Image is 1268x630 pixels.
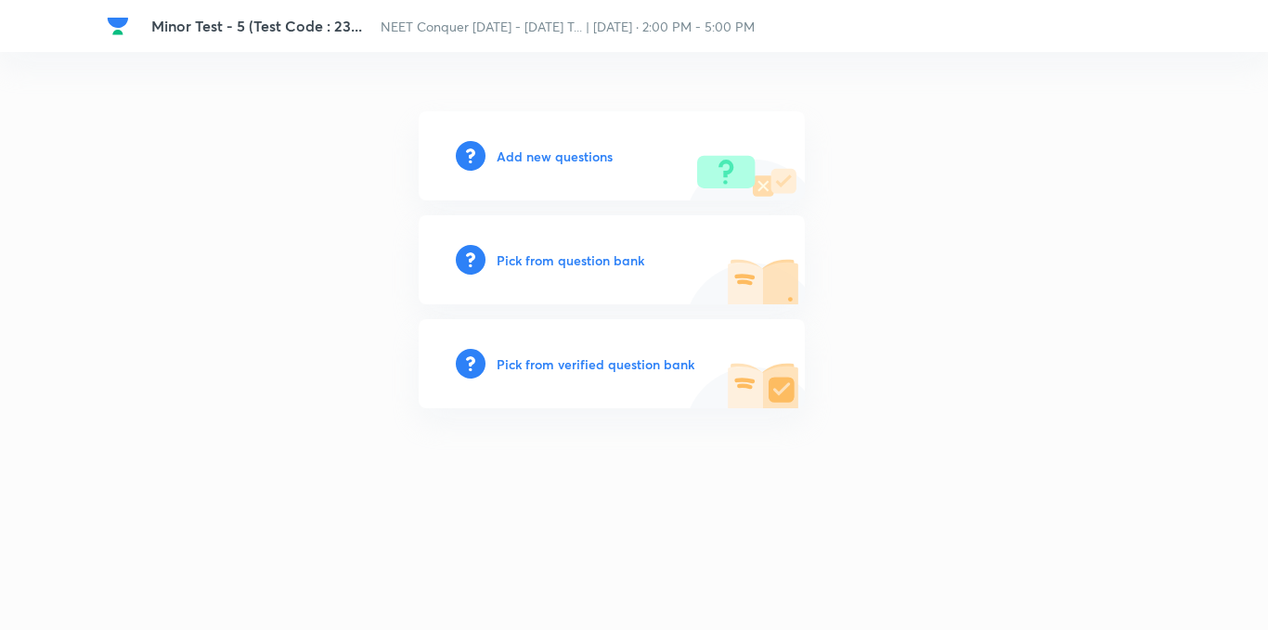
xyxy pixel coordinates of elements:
h6: Pick from verified question bank [497,354,694,374]
h6: Add new questions [497,147,613,166]
a: Company Logo [107,15,136,37]
h6: Pick from question bank [497,251,644,270]
span: Minor Test - 5 (Test Code : 23... [151,16,362,35]
img: Company Logo [107,15,129,37]
span: NEET Conquer [DATE] - [DATE] T... | [DATE] · 2:00 PM - 5:00 PM [381,18,755,35]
